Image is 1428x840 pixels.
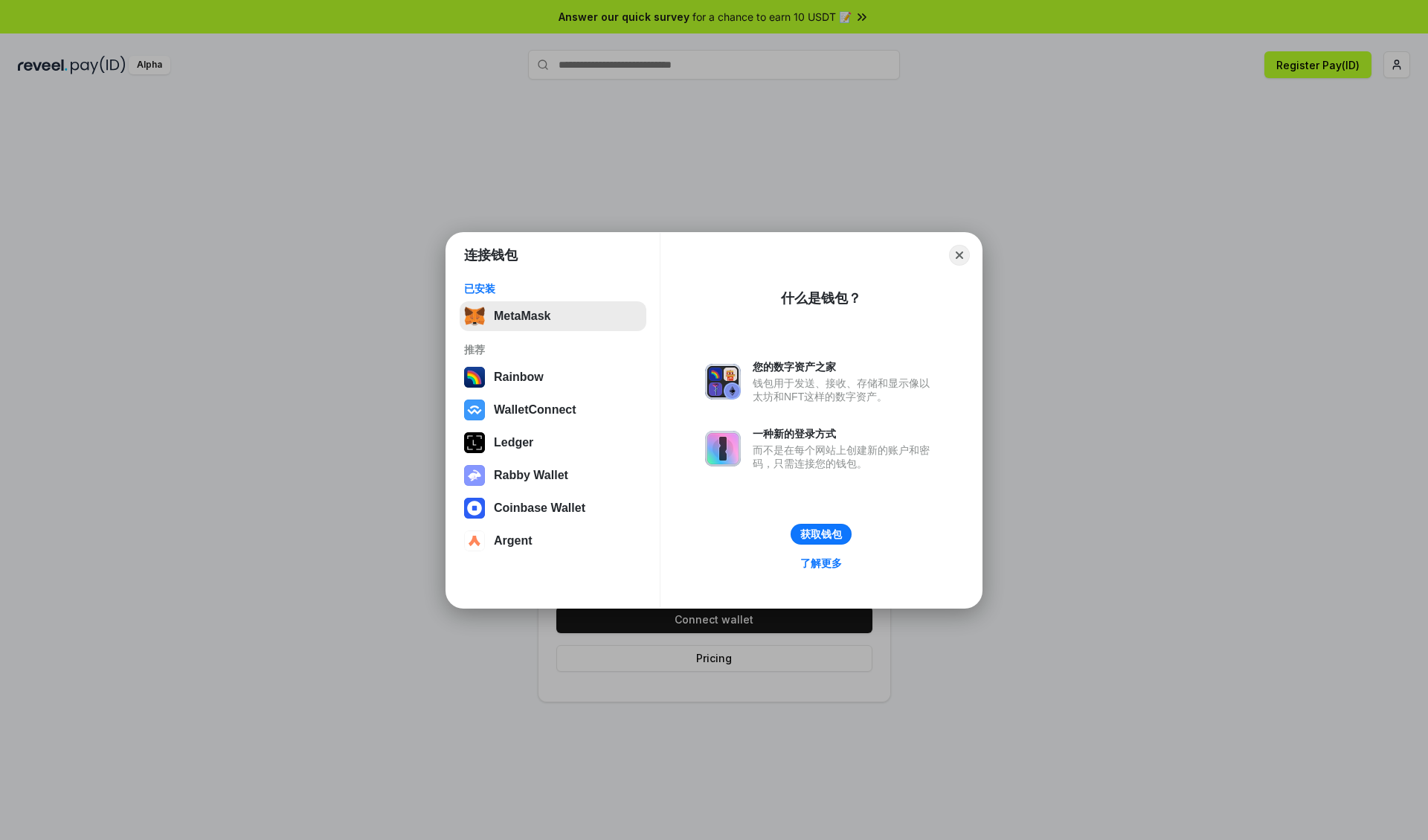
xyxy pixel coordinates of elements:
[464,400,485,420] img: svg+xml,%3Csvg%20width%3D%2228%22%20height%3D%2228%22%20viewBox%3D%220%200%2028%2028%22%20fill%3D...
[800,528,842,541] div: 获取钱包
[494,310,550,323] div: MetaMask
[460,301,646,331] button: MetaMask
[753,443,937,470] div: 而不是在每个网站上创建新的账户和密码，只需连接您的钱包。
[494,403,576,417] div: WalletConnect
[464,498,485,519] img: svg+xml,%3Csvg%20width%3D%2228%22%20height%3D%2228%22%20viewBox%3D%220%200%2028%2028%22%20fill%3D...
[753,376,937,403] div: 钱包用于发送、接收、存储和显示像以太坊和NFT这样的数字资产。
[460,461,646,490] button: Rabby Wallet
[494,501,585,515] div: Coinbase Wallet
[464,530,485,551] img: svg+xml,%3Csvg%20width%3D%2228%22%20height%3D%2228%22%20viewBox%3D%220%200%2028%2028%22%20fill%3D...
[791,554,851,573] a: 了解更多
[464,246,518,264] h1: 连接钱包
[753,360,937,373] div: 您的数字资产之家
[781,289,861,307] div: 什么是钱包？
[464,432,485,453] img: svg+xml,%3Csvg%20xmlns%3D%22http%3A%2F%2Fwww.w3.org%2F2000%2Fsvg%22%20width%3D%2228%22%20height%3...
[464,306,485,327] img: svg+xml,%3Csvg%20fill%3D%22none%22%20height%3D%2233%22%20viewBox%3D%220%200%2035%2033%22%20width%...
[464,367,485,388] img: svg+xml,%3Csvg%20width%3D%22120%22%20height%3D%22120%22%20viewBox%3D%220%200%20120%20120%22%20fil...
[494,371,544,384] div: Rainbow
[791,524,852,545] button: 获取钱包
[705,364,741,400] img: svg+xml,%3Csvg%20xmlns%3D%22http%3A%2F%2Fwww.w3.org%2F2000%2Fsvg%22%20fill%3D%22none%22%20viewBox...
[460,362,646,392] button: Rainbow
[464,343,642,356] div: 推荐
[460,428,646,458] button: Ledger
[464,465,485,486] img: svg+xml,%3Csvg%20xmlns%3D%22http%3A%2F%2Fwww.w3.org%2F2000%2Fsvg%22%20fill%3D%22none%22%20viewBox...
[800,557,842,570] div: 了解更多
[705,431,741,467] img: svg+xml,%3Csvg%20xmlns%3D%22http%3A%2F%2Fwww.w3.org%2F2000%2Fsvg%22%20fill%3D%22none%22%20viewBox...
[494,469,568,482] div: Rabby Wallet
[460,526,646,556] button: Argent
[494,534,533,548] div: Argent
[753,427,937,440] div: 一种新的登录方式
[460,493,646,523] button: Coinbase Wallet
[494,436,533,449] div: Ledger
[949,245,970,266] button: Close
[460,395,646,425] button: WalletConnect
[464,282,642,295] div: 已安装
